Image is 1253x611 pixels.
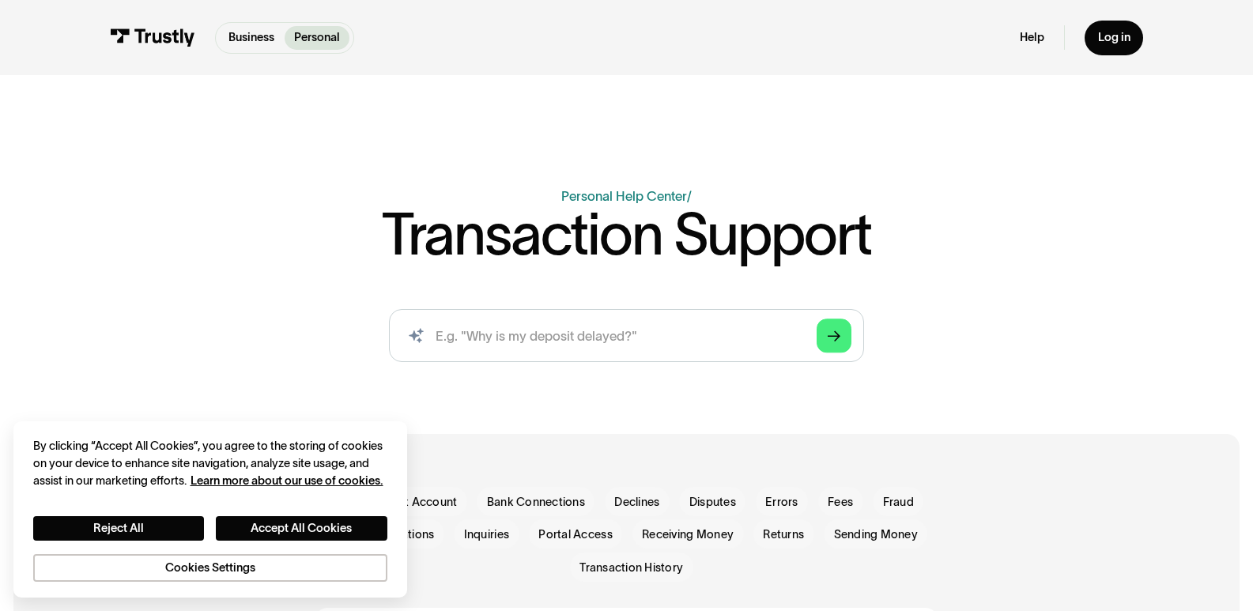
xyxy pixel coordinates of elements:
[579,560,683,576] span: Transaction History
[464,526,509,543] span: Inquiries
[216,516,387,541] button: Accept All Cookies
[389,309,865,361] input: search
[538,526,612,543] span: Portal Access
[561,189,687,203] a: Personal Help Center
[687,189,692,203] div: /
[765,494,798,511] span: Errors
[33,438,387,581] div: Privacy
[219,26,285,50] a: Business
[191,474,383,487] a: More information about your privacy, opens in a new tab
[13,421,407,598] div: Cookie banner
[487,494,585,511] span: Bank Connections
[1098,30,1130,45] div: Log in
[294,29,340,47] p: Personal
[763,526,804,543] span: Returns
[642,526,734,543] span: Receiving Money
[834,526,918,543] span: Sending Money
[828,494,853,511] span: Fees
[382,494,457,511] span: Bank Account
[389,309,865,361] form: Search
[382,206,872,264] h1: Transaction Support
[110,28,195,47] img: Trustly Logo
[1085,21,1143,55] a: Log in
[228,29,274,47] p: Business
[689,494,736,511] span: Disputes
[1020,30,1044,45] a: Help
[883,494,914,511] span: Fraud
[315,487,938,582] form: Email Form
[33,516,205,541] button: Reject All
[33,554,387,582] button: Cookies Settings
[614,494,659,511] span: Declines
[33,438,387,489] div: By clicking “Accept All Cookies”, you agree to the storing of cookies on your device to enhance s...
[285,26,350,50] a: Personal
